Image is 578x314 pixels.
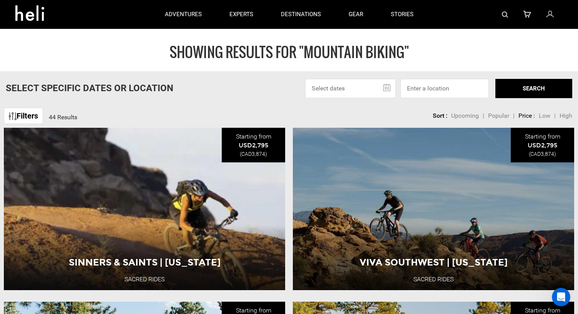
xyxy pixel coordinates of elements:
li: | [483,112,484,120]
li: | [554,112,556,120]
span: 44 Results [49,114,77,121]
button: Dive [120,205,144,221]
span: Popular [488,112,509,119]
div: Welcome to Heli! 👋 We are a marketplace for adventures all over the world. What type of adventure... [12,49,120,117]
div: [PERSON_NAME] • 1m ago [12,123,74,127]
a: Filters [4,108,43,124]
p: adventures [165,10,202,18]
div: Carl says… [6,44,148,138]
p: experts [229,10,253,18]
img: search-bar-icon.svg [502,12,508,18]
button: Kite [45,205,67,221]
div: Welcome to Heli! 👋We are a marketplace for adventures all over the world.There are absolutely no ... [6,44,126,121]
span: High [560,112,572,119]
li: Price : [518,112,535,120]
p: The team can also help [37,10,96,17]
li: | [513,112,515,120]
li: Sort : [433,112,447,120]
b: There are absolutely no mark-ups when you book with [PERSON_NAME]. [12,72,115,93]
button: Safari [47,224,74,240]
p: Select Specific Dates Or Location [6,82,173,95]
button: Custom Trip [100,224,144,240]
button: Something Else [90,243,144,259]
span: Upcoming [451,112,479,119]
div: Close [135,3,149,17]
img: btn-icon.svg [9,112,17,120]
button: SEARCH [495,79,572,98]
img: Profile image for Carl [22,4,34,17]
input: Enter a location [400,79,489,98]
button: Ski [22,205,42,221]
button: go back [5,3,20,18]
button: Surf [95,205,117,221]
iframe: Intercom live chat [552,288,570,306]
button: Bike [76,224,100,240]
input: Select dates [305,79,396,98]
p: destinations [281,10,321,18]
h1: [PERSON_NAME] [37,4,87,10]
button: Fish [70,205,92,221]
button: Home [120,3,135,18]
span: Low [539,112,550,119]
